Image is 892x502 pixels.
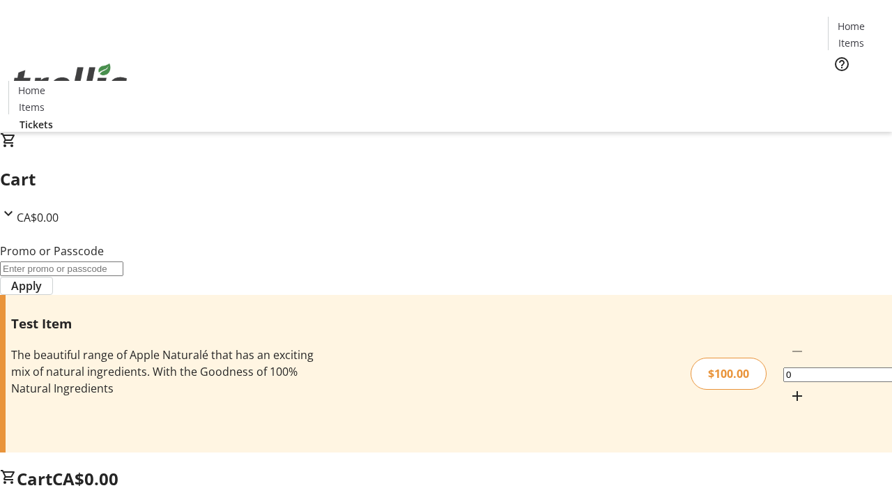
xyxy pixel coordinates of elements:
span: CA$0.00 [52,467,118,490]
a: Home [829,19,873,33]
button: Help [828,50,856,78]
span: CA$0.00 [17,210,59,225]
a: Tickets [828,81,884,96]
span: Items [838,36,864,50]
span: Home [18,83,45,98]
img: Orient E2E Organization O5ZiHww0Ef's Logo [8,48,132,118]
a: Home [9,83,54,98]
span: Home [838,19,865,33]
span: Items [19,100,45,114]
div: $100.00 [691,358,767,390]
a: Items [829,36,873,50]
a: Tickets [8,117,64,132]
h3: Test Item [11,314,316,333]
a: Items [9,100,54,114]
button: Increment by one [783,382,811,410]
span: Tickets [839,81,872,96]
span: Tickets [20,117,53,132]
span: Apply [11,277,42,294]
div: The beautiful range of Apple Naturalé that has an exciting mix of natural ingredients. With the G... [11,347,316,397]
